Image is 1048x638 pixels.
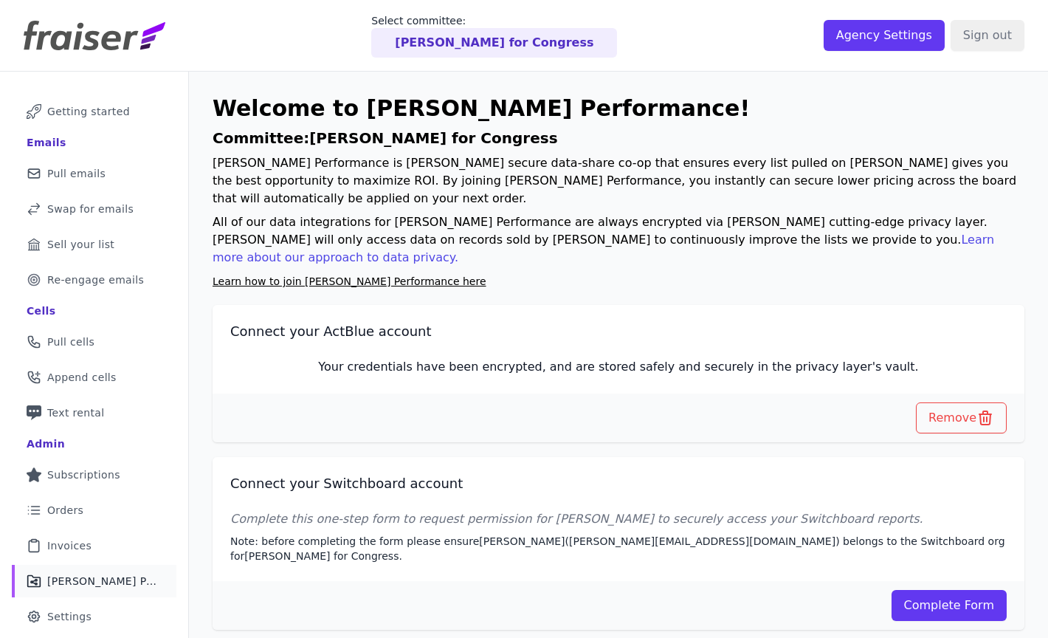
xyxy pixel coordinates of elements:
[12,397,176,429] a: Text rental
[824,20,945,51] input: Agency Settings
[12,228,176,261] a: Sell your list
[12,565,176,597] a: [PERSON_NAME] Performance
[230,323,1007,340] h2: Connect your ActBlue account
[12,361,176,394] a: Append cells
[12,529,176,562] a: Invoices
[27,135,66,150] div: Emails
[47,503,83,518] span: Orders
[47,237,114,252] span: Sell your list
[230,475,1007,493] h2: Connect your Switchboard account
[916,402,1007,433] button: Remove
[47,166,106,181] span: Pull emails
[213,95,1024,122] h1: Welcome to [PERSON_NAME] Performance!
[230,510,1007,528] p: Complete this one-step form to request permission for [PERSON_NAME] to securely access your Switc...
[12,193,176,225] a: Swap for emails
[47,335,94,349] span: Pull cells
[47,574,159,589] span: [PERSON_NAME] Performance
[47,538,92,553] span: Invoices
[395,34,593,52] p: [PERSON_NAME] for Congress
[47,202,134,216] span: Swap for emails
[12,459,176,491] a: Subscriptions
[12,95,176,128] a: Getting started
[371,13,617,58] a: Select committee: [PERSON_NAME] for Congress
[951,20,1024,51] input: Sign out
[230,358,1007,376] p: Your credentials have been encrypted, and are stored safely and securely in the privacy layer's v...
[47,405,105,420] span: Text rental
[230,534,1007,563] p: Note: before completing the form please ensure [PERSON_NAME] ( [PERSON_NAME][EMAIL_ADDRESS][DOMAI...
[213,213,1024,267] p: All of our data integrations for [PERSON_NAME] Performance are always encrypted via [PERSON_NAME]...
[371,13,617,28] p: Select committee:
[27,436,65,451] div: Admin
[12,157,176,190] a: Pull emails
[47,104,130,119] span: Getting started
[47,467,120,482] span: Subscriptions
[12,326,176,358] a: Pull cells
[213,154,1024,207] p: [PERSON_NAME] Performance is [PERSON_NAME] secure data-share co-op that ensures every list pulled...
[12,494,176,526] a: Orders
[892,590,1007,621] a: Complete Form
[12,600,176,633] a: Settings
[27,303,55,318] div: Cells
[24,21,165,50] img: Fraiser Logo
[213,128,1024,148] h1: Committee: [PERSON_NAME] for Congress
[47,609,92,624] span: Settings
[47,370,117,385] span: Append cells
[47,272,144,287] span: Re-engage emails
[12,264,176,296] a: Re-engage emails
[213,275,486,287] a: Learn how to join [PERSON_NAME] Performance here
